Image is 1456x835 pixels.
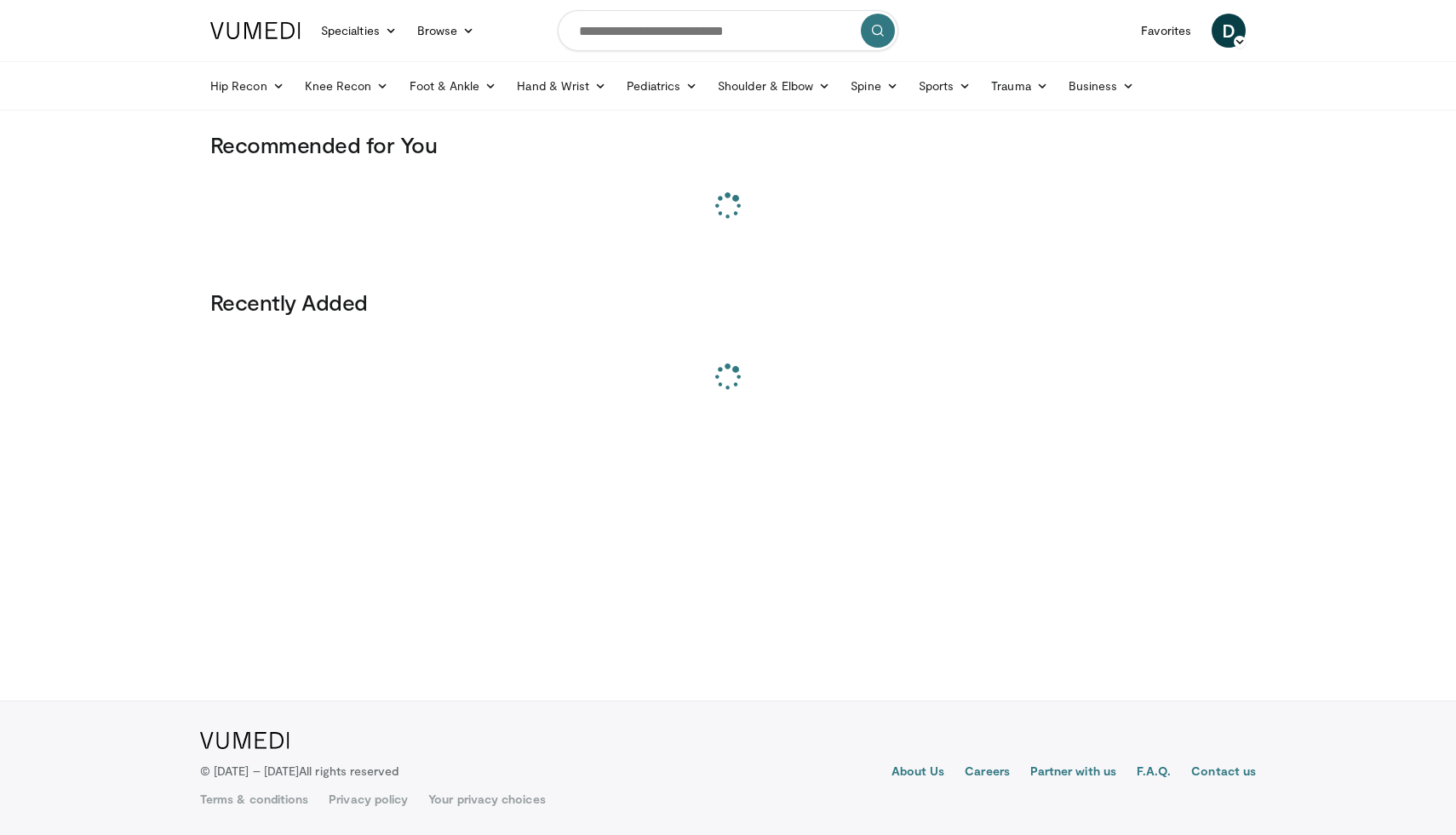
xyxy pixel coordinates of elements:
[891,763,945,783] a: About Us
[299,764,398,778] span: All rights reserved
[210,131,1246,158] h3: Recommended for You
[1131,14,1201,48] a: Favorites
[407,14,485,48] a: Browse
[708,69,840,103] a: Shoulder & Elbow
[200,69,295,103] a: Hip Recon
[428,791,545,808] a: Your privacy choices
[616,69,708,103] a: Pediatrics
[311,14,407,48] a: Specialties
[200,732,289,749] img: VuMedi Logo
[200,791,308,808] a: Terms & conditions
[210,289,1246,316] h3: Recently Added
[1212,14,1246,48] a: D
[965,763,1010,783] a: Careers
[1137,763,1171,783] a: F.A.Q.
[1030,763,1116,783] a: Partner with us
[840,69,908,103] a: Spine
[329,791,408,808] a: Privacy policy
[909,69,982,103] a: Sports
[1191,763,1256,783] a: Contact us
[295,69,399,103] a: Knee Recon
[200,763,399,780] p: © [DATE] – [DATE]
[210,22,301,39] img: VuMedi Logo
[981,69,1058,103] a: Trauma
[1058,69,1145,103] a: Business
[399,69,507,103] a: Foot & Ankle
[558,10,898,51] input: Search topics, interventions
[507,69,616,103] a: Hand & Wrist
